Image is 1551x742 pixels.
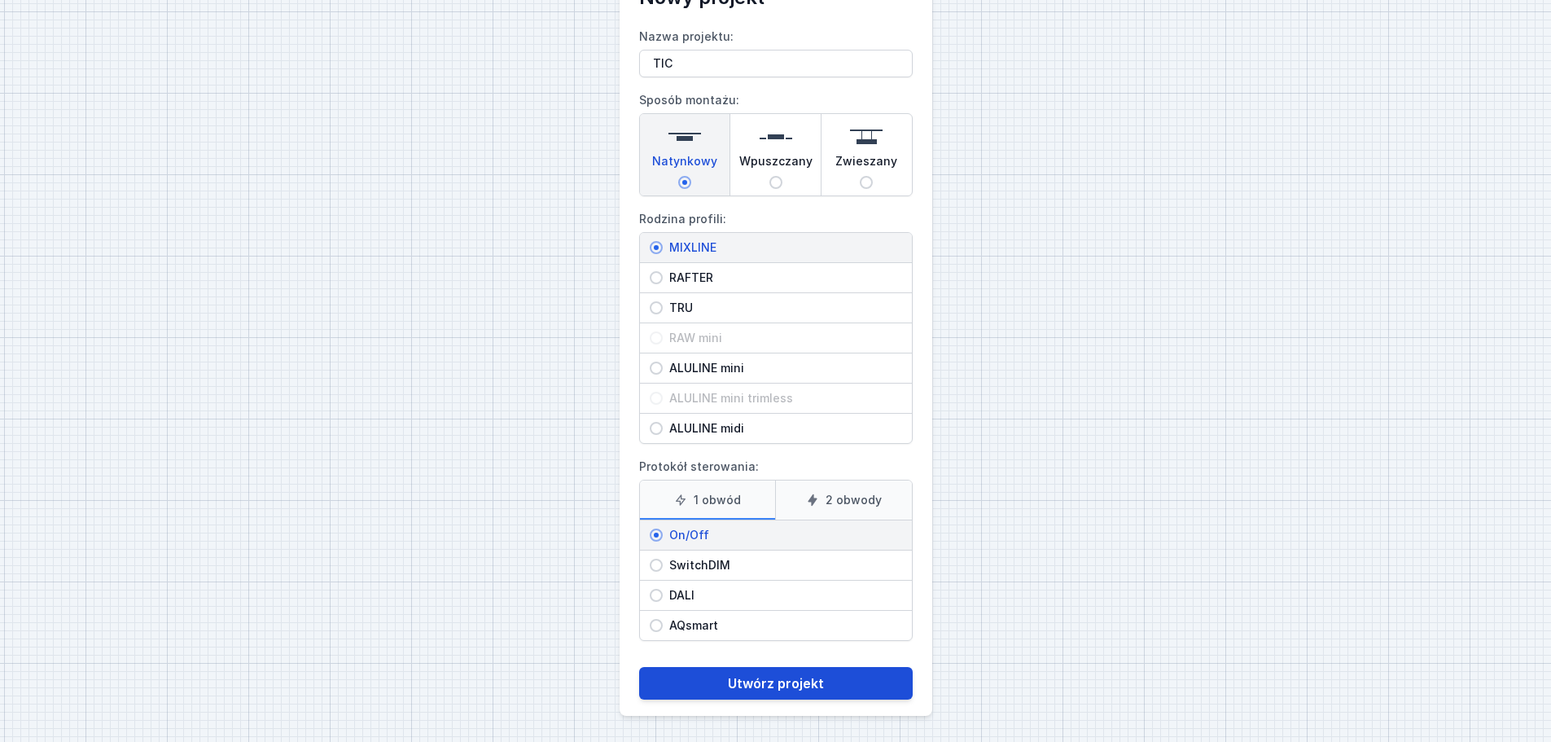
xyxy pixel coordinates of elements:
label: Rodzina profili: [639,206,913,444]
span: MIXLINE [663,239,902,256]
span: On/Off [663,527,902,543]
input: ALULINE mini [650,362,663,375]
input: SwitchDIM [650,559,663,572]
input: Nazwa projektu: [639,50,913,77]
span: ALULINE mini [663,360,902,376]
input: ALULINE midi [650,422,663,435]
input: AQsmart [650,619,663,632]
input: RAFTER [650,271,663,284]
span: Natynkowy [652,153,717,176]
span: ALULINE midi [663,420,902,437]
input: Wpuszczany [769,176,782,189]
span: Zwieszany [835,153,897,176]
span: SwitchDIM [663,557,902,573]
label: 2 obwody [775,481,912,520]
label: 1 obwód [640,481,776,520]
label: Sposób montażu: [639,87,913,196]
span: DALI [663,587,902,604]
input: MIXLINE [650,241,663,254]
img: suspended.svg [850,121,883,153]
input: DALI [650,589,663,602]
button: Utwórz projekt [639,667,913,700]
input: Zwieszany [860,176,873,189]
input: TRU [650,301,663,314]
span: AQsmart [663,617,902,634]
img: recessed.svg [760,121,792,153]
span: TRU [663,300,902,316]
img: surface.svg [668,121,701,153]
input: On/Off [650,529,663,542]
label: Nazwa projektu: [639,24,913,77]
input: Natynkowy [678,176,691,189]
label: Protokół sterowania: [639,454,913,641]
span: RAFTER [663,270,902,286]
span: Wpuszczany [739,153,813,176]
